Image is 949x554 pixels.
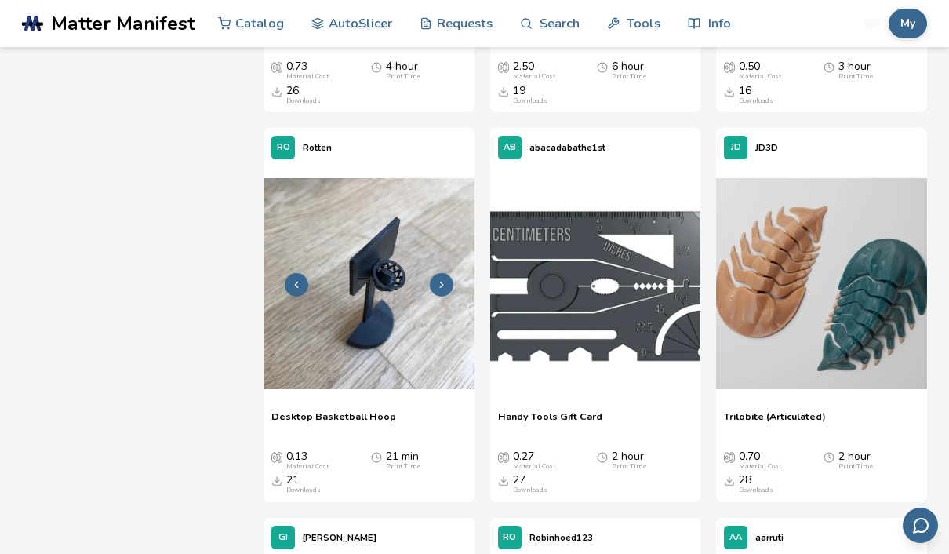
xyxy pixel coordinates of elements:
[838,450,873,471] div: 2 hour
[271,450,282,463] span: Average Cost
[739,474,773,494] div: 28
[838,60,873,81] div: 3 hour
[286,97,321,105] div: Downloads
[386,73,420,81] div: Print Time
[903,508,938,543] button: Send feedback via email
[513,73,555,81] div: Material Cost
[498,60,509,73] span: Average Cost
[271,410,396,434] a: Desktop Basketball Hoop
[371,450,382,463] span: Average Print Time
[731,143,741,153] span: JD
[498,85,509,97] span: Downloads
[277,143,290,153] span: RO
[597,450,608,463] span: Average Print Time
[889,9,927,38] button: My
[529,530,593,546] p: Robinhoed123
[286,474,321,494] div: 21
[286,463,329,471] div: Material Cost
[513,60,555,81] div: 2.50
[824,450,834,463] span: Average Print Time
[739,97,773,105] div: Downloads
[739,60,781,81] div: 0.50
[739,463,781,471] div: Material Cost
[838,73,873,81] div: Print Time
[286,487,321,494] div: Downloads
[724,450,735,463] span: Average Cost
[498,410,602,434] a: Handy Tools Gift Card
[278,533,288,543] span: GI
[724,60,735,73] span: Average Cost
[371,60,382,73] span: Average Print Time
[286,450,329,471] div: 0.13
[513,474,547,494] div: 27
[513,463,555,471] div: Material Cost
[498,474,509,487] span: Downloads
[513,487,547,494] div: Downloads
[286,85,321,105] div: 26
[271,60,282,73] span: Average Cost
[303,140,332,156] p: Rotten
[386,463,420,471] div: Print Time
[755,530,784,546] p: aarruti
[729,533,742,543] span: AA
[529,140,605,156] p: abacadabathe1st
[612,73,646,81] div: Print Time
[612,450,646,471] div: 2 hour
[597,60,608,73] span: Average Print Time
[739,73,781,81] div: Material Cost
[612,60,646,81] div: 6 hour
[838,463,873,471] div: Print Time
[755,140,778,156] p: JD3D
[513,85,547,105] div: 19
[386,60,420,81] div: 4 hour
[386,450,420,471] div: 21 min
[286,60,329,81] div: 0.73
[724,474,735,487] span: Downloads
[51,13,195,35] span: Matter Manifest
[824,60,834,73] span: Average Print Time
[504,143,516,153] span: AB
[498,450,509,463] span: Average Cost
[739,85,773,105] div: 16
[286,73,329,81] div: Material Cost
[513,97,547,105] div: Downloads
[724,85,735,97] span: Downloads
[739,450,781,471] div: 0.70
[303,530,376,546] p: [PERSON_NAME]
[739,487,773,494] div: Downloads
[271,474,282,487] span: Downloads
[503,533,516,543] span: RO
[724,410,826,434] a: Trilobite (Articulated)
[513,450,555,471] div: 0.27
[612,463,646,471] div: Print Time
[271,85,282,97] span: Downloads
